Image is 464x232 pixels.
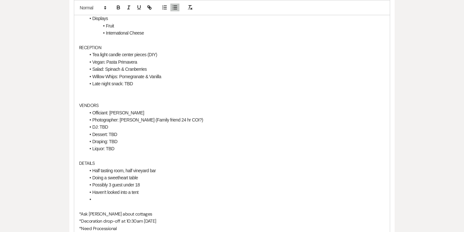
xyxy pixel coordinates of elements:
[86,189,385,196] li: Haven't looked into a tent
[86,174,385,181] li: Doing a sweetheart table
[86,51,385,58] li: Tea light candle center pieces (DIY)
[86,131,385,138] li: Dessert: TBD
[79,217,385,225] p: *Decoration drop-off at 10:30am [DATE]
[86,167,385,174] li: Half tasting room, half vineyard bar
[86,29,385,37] li: International Cheese
[86,22,385,29] li: Fruit
[79,160,385,167] p: DETAILS
[86,138,385,145] li: Draping: TBD
[86,58,385,66] li: Vegan: Pasta Primavera
[86,145,385,152] li: Liquor: TBD
[79,44,385,51] p: RECEPTION
[79,210,385,217] p: *Ask [PERSON_NAME] about cottages
[86,80,385,87] li: Late night snack: TBD
[86,66,385,73] li: Salad: Spinach & Cranberries
[86,109,385,116] li: Officiant: [PERSON_NAME]
[86,73,385,80] li: Willow Whips: Pomegranate & Vanilla
[86,15,385,22] li: Displays
[79,225,385,232] p: *Need Processional
[86,116,385,123] li: Photographer: [PERSON_NAME] (Family friend 24 hr COI?)
[79,102,385,109] p: VENDORS
[86,181,385,188] li: Possibly 3 guest under 18
[86,123,385,131] li: DJ: TBD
